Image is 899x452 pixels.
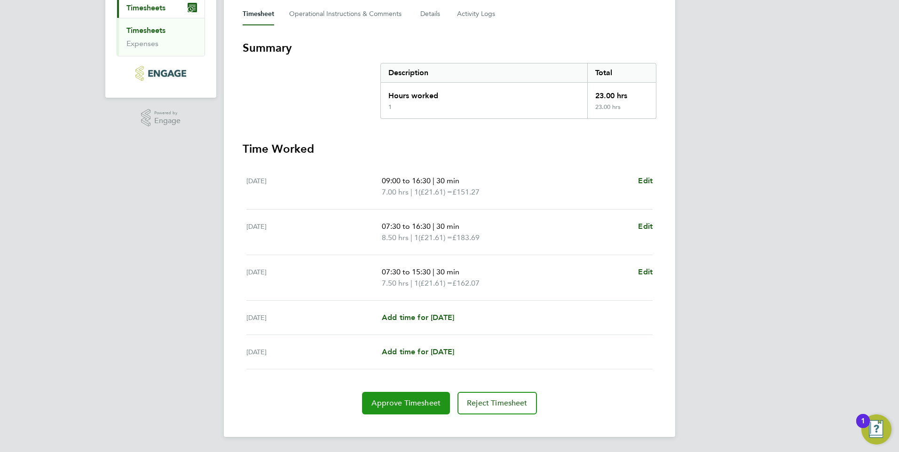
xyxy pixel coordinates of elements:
span: | [410,279,412,288]
span: 30 min [436,267,459,276]
div: Hours worked [381,83,587,103]
div: [DATE] [246,312,382,323]
span: Edit [638,222,653,231]
span: | [433,267,434,276]
span: Reject Timesheet [467,398,528,408]
a: Edit [638,221,653,232]
div: Description [381,63,587,82]
button: Operational Instructions & Comments [289,3,405,25]
button: Activity Logs [457,3,497,25]
span: (£21.61) = [418,279,452,288]
div: 23.00 hrs [587,103,656,118]
span: Powered by [154,109,181,117]
button: Approve Timesheet [362,392,450,414]
span: 07:30 to 16:30 [382,222,431,231]
div: 1 [388,103,392,111]
span: | [433,222,434,231]
a: Add time for [DATE] [382,346,454,358]
span: 07:30 to 15:30 [382,267,431,276]
section: Timesheet [243,40,656,414]
a: Edit [638,175,653,187]
div: [DATE] [246,266,382,289]
span: | [433,176,434,185]
span: £162.07 [452,279,480,288]
button: Details [420,3,442,25]
button: Reject Timesheet [457,392,537,414]
span: 8.50 hrs [382,233,409,242]
div: [DATE] [246,221,382,243]
span: Edit [638,267,653,276]
a: Edit [638,266,653,278]
span: Add time for [DATE] [382,347,454,356]
a: Go to home page [117,66,205,81]
span: £151.27 [452,187,480,196]
h3: Time Worked [243,141,656,156]
a: Timesheets [126,26,166,35]
span: 30 min [436,222,459,231]
span: £183.69 [452,233,480,242]
span: 1 [414,278,418,289]
span: | [410,233,412,242]
span: Add time for [DATE] [382,313,454,322]
div: Total [587,63,656,82]
span: Timesheets [126,3,166,12]
div: [DATE] [246,175,382,198]
span: | [410,187,412,196]
img: barnfieldconstruction-logo-retina.png [135,66,186,81]
span: Approve Timesheet [371,398,441,408]
div: 1 [861,421,865,433]
a: Expenses [126,39,158,48]
a: Add time for [DATE] [382,312,454,323]
button: Timesheet [243,3,274,25]
span: (£21.61) = [418,233,452,242]
div: Summary [380,63,656,119]
span: 7.00 hrs [382,187,409,196]
span: Engage [154,117,181,125]
span: 30 min [436,176,459,185]
button: Open Resource Center, 1 new notification [861,414,891,444]
div: 23.00 hrs [587,83,656,103]
span: 7.50 hrs [382,279,409,288]
span: 09:00 to 16:30 [382,176,431,185]
div: Timesheets [117,18,205,56]
span: (£21.61) = [418,187,452,196]
span: Edit [638,176,653,185]
a: Powered byEngage [141,109,181,127]
span: 1 [414,187,418,198]
span: 1 [414,232,418,243]
h3: Summary [243,40,656,55]
div: [DATE] [246,346,382,358]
